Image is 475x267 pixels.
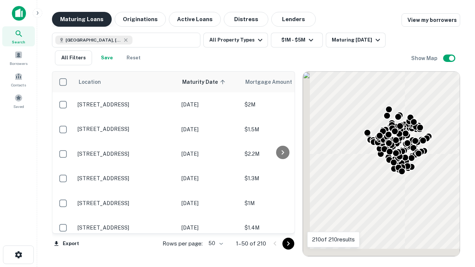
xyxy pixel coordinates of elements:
th: Maturity Date [178,72,241,92]
p: $1.5M [245,125,319,133]
span: Search [12,39,25,45]
a: View my borrowers [402,13,460,27]
button: Go to next page [282,238,294,250]
p: [STREET_ADDRESS] [78,224,174,231]
p: [STREET_ADDRESS] [78,200,174,207]
th: Mortgage Amount [241,72,322,92]
span: Location [78,78,101,86]
button: Active Loans [169,12,221,27]
p: [DATE] [181,100,237,109]
span: Maturity Date [182,78,227,86]
button: Lenders [271,12,316,27]
p: [DATE] [181,199,237,207]
p: [STREET_ADDRESS] [78,126,174,132]
p: Rows per page: [163,239,203,248]
button: Maturing [DATE] [326,33,386,47]
iframe: Chat Widget [438,208,475,243]
button: Originations [115,12,166,27]
a: Borrowers [2,48,35,68]
p: 210 of 210 results [312,235,355,244]
p: $2.2M [245,150,319,158]
button: Export [52,238,81,249]
a: Contacts [2,69,35,89]
button: Maturing Loans [52,12,112,27]
button: Distress [224,12,268,27]
div: 50 [206,238,224,249]
span: [GEOGRAPHIC_DATA], [GEOGRAPHIC_DATA], [GEOGRAPHIC_DATA] [66,37,121,43]
div: Maturing [DATE] [332,36,382,44]
button: Save your search to get updates of matches that match your search criteria. [95,50,119,65]
p: [STREET_ADDRESS] [78,101,174,108]
span: Borrowers [10,60,27,66]
p: $1.4M [245,224,319,232]
span: Mortgage Amount [245,78,302,86]
p: [DATE] [181,150,237,158]
p: [DATE] [181,125,237,133]
div: 0 0 [303,72,460,256]
a: Saved [2,91,35,111]
button: All Filters [55,50,92,65]
span: Saved [13,103,24,109]
span: Contacts [11,82,26,88]
p: $1.3M [245,174,319,182]
p: $1M [245,199,319,207]
th: Location [74,72,178,92]
button: $1M - $5M [271,33,323,47]
button: Reset [122,50,145,65]
p: 1–50 of 210 [236,239,266,248]
a: Search [2,26,35,46]
img: capitalize-icon.png [12,6,26,21]
h6: Show Map [411,54,439,62]
p: [DATE] [181,174,237,182]
p: $2M [245,100,319,109]
p: [DATE] [181,224,237,232]
button: [GEOGRAPHIC_DATA], [GEOGRAPHIC_DATA], [GEOGRAPHIC_DATA] [52,33,200,47]
p: [STREET_ADDRESS] [78,151,174,157]
button: All Property Types [203,33,268,47]
p: [STREET_ADDRESS] [78,175,174,182]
